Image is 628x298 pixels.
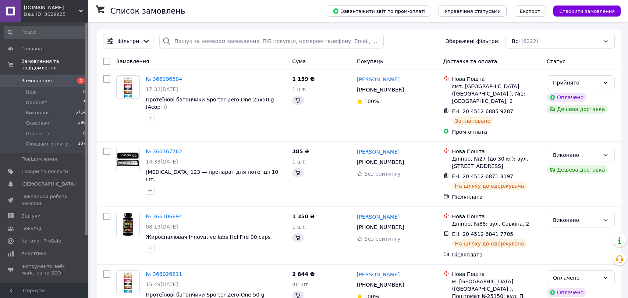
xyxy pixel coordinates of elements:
[546,8,621,14] a: Створити замовлення
[146,86,178,92] span: 17:32[DATE]
[521,38,539,44] span: (6222)
[292,159,306,165] span: 1 шт.
[452,83,541,105] div: смт. [GEOGRAPHIC_DATA] ([GEOGRAPHIC_DATA].), №1: [GEOGRAPHIC_DATA], 2
[559,8,615,14] span: Створити замовлення
[553,151,600,159] div: Виконано
[83,89,86,96] span: 0
[292,213,315,219] span: 1 350 ₴
[357,76,400,83] a: [PERSON_NAME]
[292,148,309,154] span: 385 ₴
[452,239,527,248] div: На шляху до одержувача
[364,236,401,242] span: Без рейтингу
[78,120,86,126] span: 390
[452,251,541,258] div: Післяплата
[292,76,315,82] span: 1 159 ₴
[116,75,140,99] a: Фото товару
[24,4,79,11] span: Shopbady.com.ua
[116,148,140,171] a: Фото товару
[146,97,274,110] a: Протеїнові батончики Sporter Zero One 25x50 g (Асорті)
[21,193,68,207] span: Показники роботи компанії
[292,86,306,92] span: 1 шт.
[26,89,36,96] span: Нові
[364,98,379,104] span: 100%
[553,79,600,87] div: Прийнято
[146,234,271,240] a: Жироспалювач Innovative labs HellFire 90 caps
[26,120,51,126] span: Скасовані
[21,168,68,175] span: Товари та послуги
[452,108,514,114] span: ЕН: 20 4512 6885 9287
[452,155,541,170] div: Дніпро, №27 (до 30 кг): вул. [STREET_ADDRESS]
[117,271,139,294] img: Фото товару
[146,148,182,154] a: № 366167762
[355,85,405,95] div: [PHONE_NUMBER]
[83,99,86,106] span: 3
[514,6,546,17] button: Експорт
[357,58,383,64] span: Покупець
[443,58,497,64] span: Доставка та оплата
[452,193,541,201] div: Післяплата
[159,34,383,49] input: Пошук за номером замовлення, ПІБ покупця, номером телефону, Email, номером накладної
[444,8,501,14] span: Управління статусами
[75,109,86,116] span: 5714
[292,281,310,287] span: 46 шт.
[21,225,41,232] span: Покупці
[21,58,88,71] span: Замовлення та повідомлення
[146,292,265,298] span: Протеїнові батончики Sporter Zero One 50 g
[146,76,182,82] a: № 366196504
[83,130,86,137] span: 8
[77,78,85,84] span: 1
[452,173,514,179] span: ЕН: 20 4512 6871 3197
[26,99,49,106] span: Прийняті
[146,169,278,182] a: [MEDICAL_DATA] 123 — препарат для потенції 10 шт.
[357,213,400,220] a: [PERSON_NAME]
[355,222,405,232] div: [PHONE_NUMBER]
[146,159,178,165] span: 14:33[DATE]
[355,157,405,167] div: [PHONE_NUMBER]
[116,58,149,64] span: Замовлення
[26,130,49,137] span: Оплачені
[446,37,500,45] span: Збережені фільтри:
[547,105,608,114] div: Дешева доставка
[21,238,61,244] span: Каталог ProSale
[553,274,600,282] div: Оплачено
[452,128,541,136] div: Пром-оплата
[292,58,306,64] span: Cума
[110,7,185,15] h1: Список замовлень
[21,181,76,187] span: [DEMOGRAPHIC_DATA]
[452,182,527,190] div: На шляху до одержувача
[553,216,600,224] div: Виконано
[452,270,541,278] div: Нова Пошта
[452,75,541,83] div: Нова Пошта
[117,37,139,45] span: Фільтри
[21,156,57,162] span: Повідомлення
[547,58,565,64] span: Статус
[123,213,134,236] img: Фото товару
[357,148,400,155] a: [PERSON_NAME]
[78,141,86,147] span: 107
[452,231,514,237] span: ЕН: 20 4512 6841 7705
[547,165,608,174] div: Дешева доставка
[452,116,494,125] div: Заплановано
[26,141,68,147] span: Ожидает оплату
[452,213,541,220] div: Нова Пошта
[24,11,88,18] div: Ваш ID: 3629925
[547,288,586,297] div: Оплачено
[439,6,507,17] button: Управління статусами
[117,148,139,171] img: Фото товару
[357,271,400,278] a: [PERSON_NAME]
[21,263,68,276] span: Інструменти веб-майстра та SEO
[21,282,68,295] span: Управління сайтом
[21,250,47,257] span: Аналітика
[452,148,541,155] div: Нова Пошта
[146,281,178,287] span: 15:49[DATE]
[355,280,405,290] div: [PHONE_NUMBER]
[117,76,139,98] img: Фото товару
[327,6,431,17] button: Завантажити звіт по пром-оплаті
[364,171,401,177] span: Без рейтингу
[146,224,178,230] span: 08:19[DATE]
[146,213,182,219] a: № 366106894
[146,271,182,277] a: № 366026811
